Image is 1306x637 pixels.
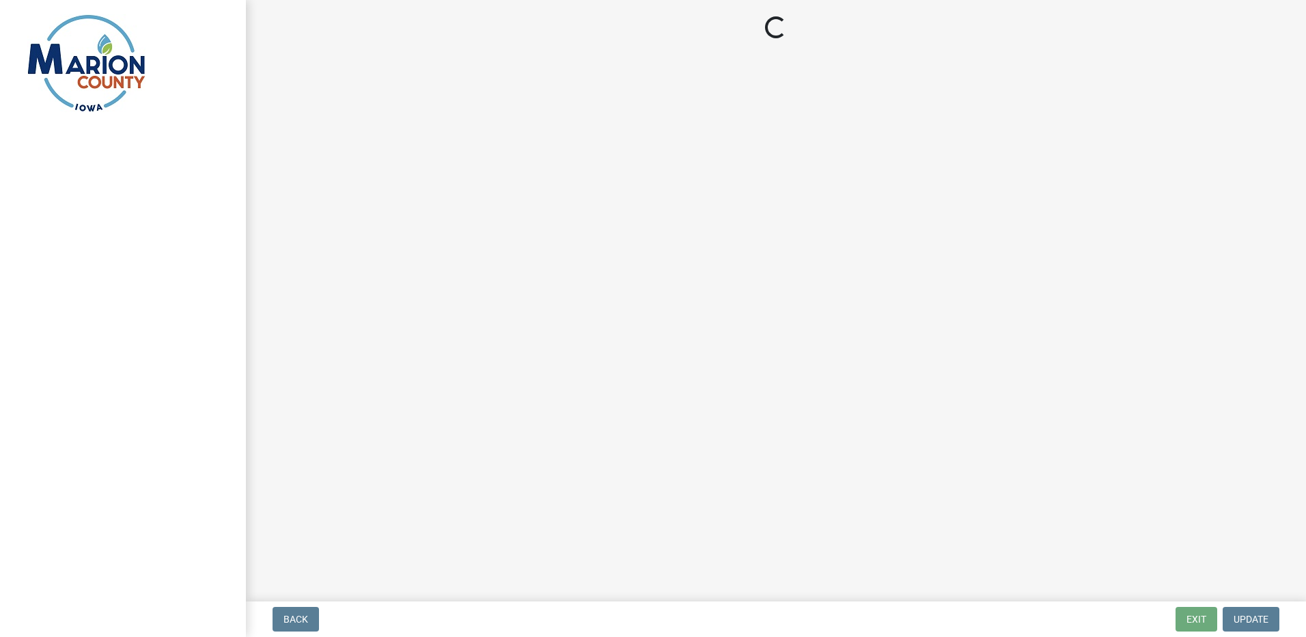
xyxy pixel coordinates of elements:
button: Exit [1176,607,1217,632]
button: Back [273,607,319,632]
button: Update [1223,607,1279,632]
img: Marion County, Iowa [27,14,145,112]
span: Update [1234,614,1268,625]
span: Back [283,614,308,625]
